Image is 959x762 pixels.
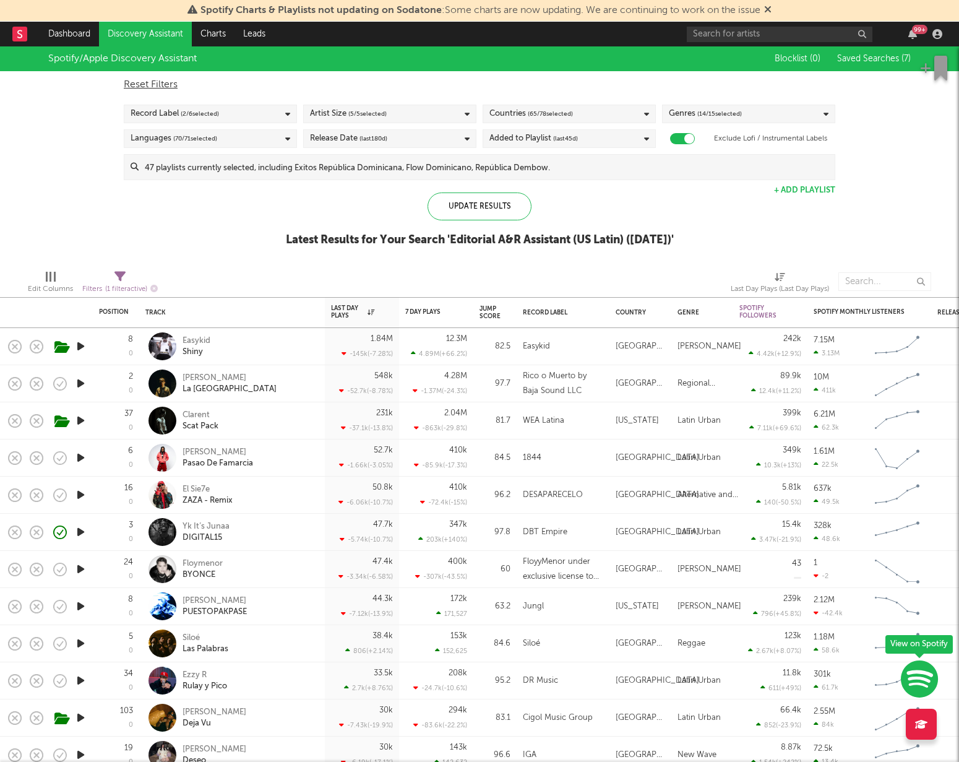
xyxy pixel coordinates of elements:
div: Latin Urban [677,711,721,725]
div: 5.81k [782,483,801,491]
div: Rico o Muerto by Baja Sound LLC [523,369,603,399]
span: ( 1 filter active) [105,286,147,293]
span: ( 70 / 71 selected) [173,131,217,146]
a: [PERSON_NAME]Deja Vu [183,707,246,729]
div: Cigol Music Group [523,711,593,725]
svg: Chart title [869,703,925,734]
div: Spotify/Apple Discovery Assistant [48,51,197,66]
div: Reset Filters [124,77,835,92]
div: 1844 [523,451,541,465]
svg: Chart title [869,480,925,511]
div: 4.42k ( +12.9 % ) [749,350,801,358]
div: Added to Playlist [489,131,578,146]
svg: Chart title [869,554,925,585]
div: 95.2 [479,673,510,688]
div: -24.7k ( -10.6 % ) [413,684,467,692]
div: 97.8 [479,525,510,540]
div: 3.47k ( -21.9 % ) [751,535,801,543]
div: 242k [783,335,801,343]
span: ( 2 / 6 selected) [181,106,219,121]
div: PUESTOPAKPASE [183,607,247,618]
div: 97.7 [479,376,510,391]
div: 6 [128,447,133,455]
div: 410k [449,446,467,454]
div: -72.4k ( -15 % ) [420,498,467,506]
div: 1.84M [371,335,393,343]
div: View on Spotify [885,635,953,654]
svg: Chart title [869,628,925,659]
div: 203k ( +140 % ) [418,535,467,543]
div: [GEOGRAPHIC_DATA] [616,525,699,540]
div: Country [616,309,659,316]
div: 0 [129,462,133,469]
div: 44.3k [372,595,393,603]
div: 5 [129,633,133,641]
a: ClarentScat Pack [183,410,218,432]
div: DIGITAL15 [183,532,230,543]
div: Ezzy R [183,670,227,681]
div: Latin Urban [677,525,721,540]
div: 7.11k ( +69.6 % ) [749,424,801,432]
div: FloyyMenor under exclusive license to UnitedMasters LLC [523,555,603,584]
div: 0 [129,425,133,431]
div: 61.7k [814,683,838,691]
div: DR Music [523,673,558,688]
div: [PERSON_NAME] [677,339,741,354]
div: 301k [814,670,831,678]
div: 796 ( +45.8 % ) [753,610,801,618]
div: -307k ( -43.5 % ) [415,573,467,581]
div: 22.5k [814,461,838,469]
div: Latin Urban [677,451,721,465]
div: 143k [450,743,467,751]
div: 47.7k [373,521,393,529]
a: Charts [192,22,234,46]
div: Release Date [310,131,387,146]
div: 60 [479,562,510,577]
div: 99 + [912,25,927,34]
div: [GEOGRAPHIC_DATA] [616,376,665,391]
div: 1.18M [814,633,835,641]
div: 231k [376,409,393,417]
div: Track [145,309,312,316]
div: 89.9k [780,372,801,380]
a: [PERSON_NAME]La [GEOGRAPHIC_DATA] [183,373,277,395]
div: 19 [124,744,133,752]
div: 4.28M [444,372,467,380]
div: 8 [128,595,133,604]
div: Edit Columns [28,266,73,302]
div: [GEOGRAPHIC_DATA] [616,636,665,651]
div: 152,625 [435,647,467,655]
span: ( 14 / 15 selected) [697,106,742,121]
div: -52.7k ( -8.78 % ) [339,387,393,395]
div: Latest Results for Your Search ' Editorial A&R Assistant (US Latin) ([DATE]) ' [286,233,674,248]
div: 294k [449,706,467,714]
div: 0 [129,350,133,357]
div: 7.15M [814,336,835,344]
div: [US_STATE] [616,599,659,614]
div: 34 [124,670,133,678]
div: 10.3k ( +13 % ) [756,461,801,469]
div: Record Label [523,309,597,316]
a: Yk It’s JunaaDIGITAL15 [183,521,230,543]
div: Jungl [523,599,544,614]
div: 852 ( -23.9 % ) [756,721,801,729]
div: DESAPARECELO [523,488,583,503]
span: ( 0 ) [810,54,820,63]
div: Yk It’s Junaa [183,521,230,532]
div: Update Results [428,193,531,220]
div: -5.74k ( -10.7 % ) [340,535,393,543]
div: 0 [129,722,133,729]
div: Genres [669,106,742,121]
div: 208k [449,669,467,677]
span: Saved Searches [837,54,911,63]
div: 43 [792,560,801,568]
span: Blocklist [775,54,820,63]
div: 548k [374,372,393,380]
div: 66.4k [780,706,801,714]
div: 399k [783,409,801,417]
div: 0 [129,499,133,506]
div: Las Palabras [183,644,228,655]
div: 123k [785,632,801,640]
div: -145k ( -7.28 % ) [342,350,393,358]
div: [GEOGRAPHIC_DATA] [616,562,665,577]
